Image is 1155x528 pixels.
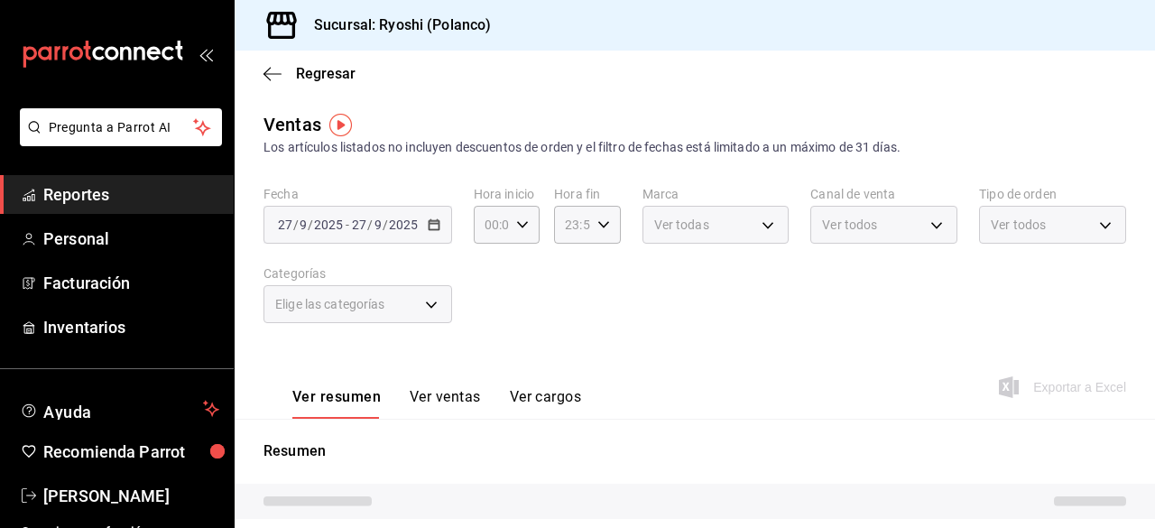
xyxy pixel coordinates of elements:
[510,388,582,419] button: Ver cargos
[410,388,481,419] button: Ver ventas
[43,271,219,295] span: Facturación
[292,388,381,419] button: Ver resumen
[296,65,356,82] span: Regresar
[43,398,196,420] span: Ayuda
[293,218,299,232] span: /
[277,218,293,232] input: --
[263,111,321,138] div: Ventas
[263,440,1126,462] p: Resumen
[43,182,219,207] span: Reportes
[263,188,452,200] label: Fecha
[308,218,313,232] span: /
[388,218,419,232] input: ----
[642,188,790,200] label: Marca
[654,216,709,234] span: Ver todas
[346,218,349,232] span: -
[43,440,219,464] span: Recomienda Parrot
[554,188,620,200] label: Hora fin
[13,131,222,150] a: Pregunta a Parrot AI
[351,218,367,232] input: --
[43,484,219,508] span: [PERSON_NAME]
[199,47,213,61] button: open_drawer_menu
[43,315,219,339] span: Inventarios
[991,216,1046,234] span: Ver todos
[374,218,383,232] input: --
[49,118,194,137] span: Pregunta a Parrot AI
[263,267,452,280] label: Categorías
[822,216,877,234] span: Ver todos
[810,188,957,200] label: Canal de venta
[20,108,222,146] button: Pregunta a Parrot AI
[300,14,491,36] h3: Sucursal: Ryoshi (Polanco)
[292,388,581,419] div: navigation tabs
[263,138,1126,157] div: Los artículos listados no incluyen descuentos de orden y el filtro de fechas está limitado a un m...
[383,218,388,232] span: /
[275,295,385,313] span: Elige las categorías
[263,65,356,82] button: Regresar
[474,188,540,200] label: Hora inicio
[979,188,1126,200] label: Tipo de orden
[367,218,373,232] span: /
[329,114,352,136] img: Tooltip marker
[43,227,219,251] span: Personal
[299,218,308,232] input: --
[313,218,344,232] input: ----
